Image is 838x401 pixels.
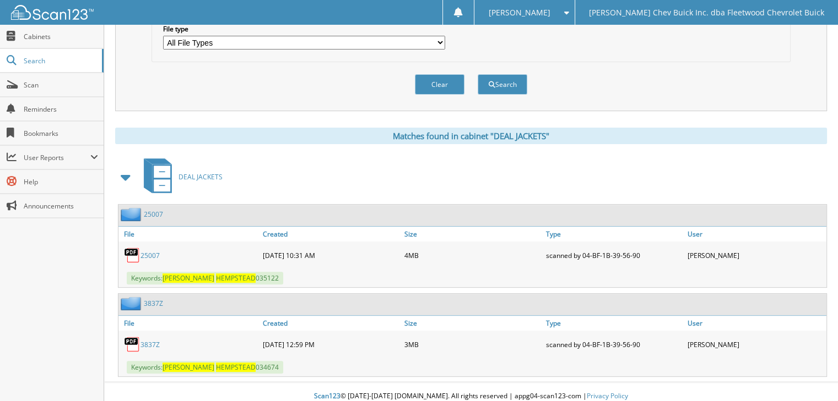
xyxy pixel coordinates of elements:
[24,177,98,186] span: Help
[163,273,214,283] span: [PERSON_NAME]
[543,333,685,355] div: scanned by 04-BF-1B-39-56-90
[24,80,98,90] span: Scan
[589,9,824,16] span: [PERSON_NAME] Chev Buick Inc. dba Fleetwood Chevrolet Buick
[260,316,402,331] a: Created
[24,105,98,114] span: Reminders
[121,207,144,221] img: folder2.png
[478,74,527,95] button: Search
[314,391,340,400] span: Scan123
[121,296,144,310] img: folder2.png
[402,333,543,355] div: 3MB
[216,273,256,283] span: HEMPSTEAD
[144,299,163,308] a: 3837Z
[140,340,160,349] a: 3837Z
[543,227,685,241] a: Type
[402,316,543,331] a: Size
[127,272,283,284] span: Keywords: 035122
[685,316,826,331] a: User
[543,316,685,331] a: Type
[163,24,445,34] label: File type
[163,362,214,372] span: [PERSON_NAME]
[118,316,260,331] a: File
[543,244,685,266] div: scanned by 04-BF-1B-39-56-90
[124,247,140,263] img: PDF.png
[144,210,163,219] a: 25007
[783,348,838,401] iframe: Chat Widget
[124,336,140,353] img: PDF.png
[216,362,256,372] span: HEMPSTEAD
[402,227,543,241] a: Size
[260,244,402,266] div: [DATE] 10:31 AM
[24,201,98,211] span: Announcements
[115,128,827,144] div: Matches found in cabinet "DEAL JACKETS"
[118,227,260,241] a: File
[260,333,402,355] div: [DATE] 12:59 PM
[685,333,826,355] div: [PERSON_NAME]
[488,9,550,16] span: [PERSON_NAME]
[24,129,98,138] span: Bookmarks
[24,56,96,65] span: Search
[127,361,283,373] span: Keywords: 034674
[24,153,90,162] span: User Reports
[402,244,543,266] div: 4MB
[415,74,464,95] button: Clear
[260,227,402,241] a: Created
[685,244,826,266] div: [PERSON_NAME]
[11,5,94,20] img: scan123-logo-white.svg
[179,172,223,182] span: DEAL JACKETS
[140,251,160,260] a: 25007
[24,32,98,41] span: Cabinets
[137,155,223,199] a: DEAL JACKETS
[587,391,628,400] a: Privacy Policy
[685,227,826,241] a: User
